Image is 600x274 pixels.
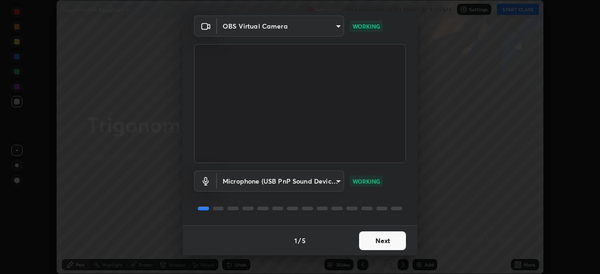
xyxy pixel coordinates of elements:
p: WORKING [352,22,380,30]
p: WORKING [352,177,380,185]
h4: / [298,236,301,245]
button: Next [359,231,406,250]
h4: 1 [294,236,297,245]
div: OBS Virtual Camera [217,170,344,192]
div: OBS Virtual Camera [217,15,344,37]
h4: 5 [302,236,306,245]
